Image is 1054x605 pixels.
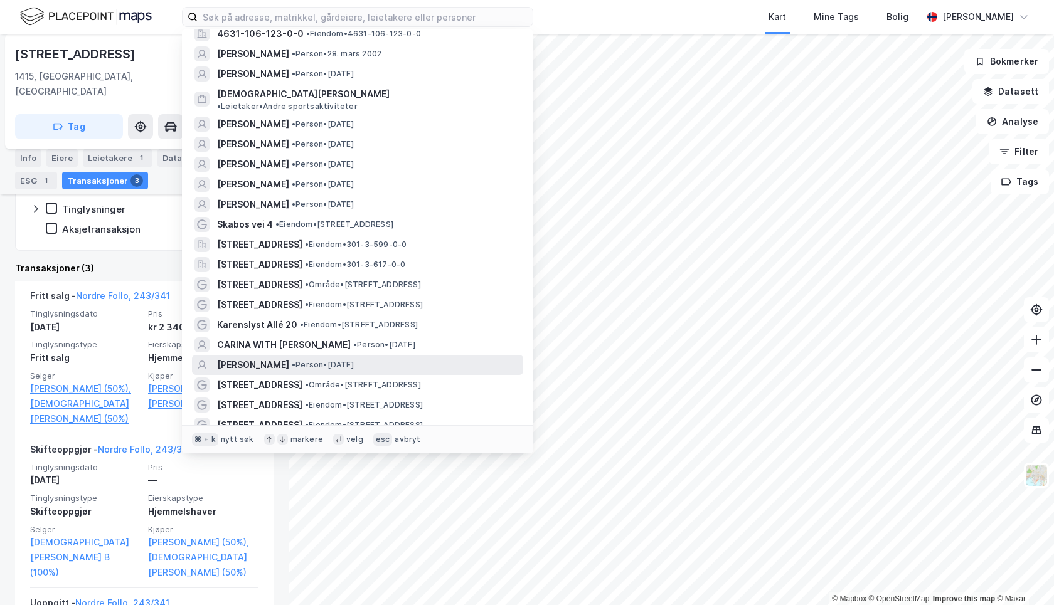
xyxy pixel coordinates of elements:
span: Pris [148,462,258,473]
div: velg [346,434,363,445]
iframe: Chat Widget [991,545,1054,605]
span: • [292,139,295,149]
button: Bokmerker [964,49,1049,74]
span: Karenslyst Allé 20 [217,317,297,332]
div: Hjemmelshaver [148,350,258,366]
span: Selger [30,524,141,535]
span: Eierskapstype [148,493,258,503]
button: Datasett [972,79,1049,104]
span: Tinglysningsdato [30,462,141,473]
span: Tinglysningsdato [30,308,141,319]
span: • [305,400,309,409]
a: Nordre Follo, 243/341 [76,290,170,301]
span: [DEMOGRAPHIC_DATA][PERSON_NAME] [217,87,390,102]
span: • [305,420,309,429]
a: Improve this map [933,594,995,603]
span: Pris [148,308,258,319]
div: avbryt [395,434,420,445]
div: Skifteoppgjør [30,504,141,519]
span: • [292,179,295,189]
div: Aksjetransaksjon [62,223,141,235]
span: [PERSON_NAME] [217,46,289,61]
button: Tag [15,114,123,139]
span: Person • [DATE] [292,199,354,209]
span: Person • [DATE] [292,360,354,370]
span: [STREET_ADDRESS] [217,297,302,312]
div: Transaksjoner [62,172,148,189]
span: • [300,320,304,329]
a: [PERSON_NAME] (50%), [148,535,258,550]
img: Z [1025,463,1048,487]
span: [PERSON_NAME] [217,137,289,152]
span: • [292,360,295,369]
span: Eiendom • [STREET_ADDRESS] [300,320,418,330]
span: • [292,159,295,169]
div: kr 2 340 000 [148,320,258,335]
span: • [217,102,221,111]
span: • [292,119,295,129]
a: Nordre Follo, 243/341 [98,444,192,455]
span: • [305,239,309,249]
div: nytt søk [221,434,254,445]
span: [STREET_ADDRESS] [217,377,302,392]
span: Tinglysningstype [30,493,141,503]
div: 1415, [GEOGRAPHIC_DATA], [GEOGRAPHIC_DATA] [15,69,193,99]
span: Eiendom • [STREET_ADDRESS] [305,300,423,310]
div: Skifteoppgjør - [30,442,192,462]
span: [PERSON_NAME] [217,157,289,172]
span: Eiendom • 301-3-599-0-0 [305,239,407,250]
div: [DATE] [30,320,141,335]
span: [STREET_ADDRESS] [217,237,302,252]
div: Hjemmelshaver [148,504,258,519]
span: Person • [DATE] [353,340,415,350]
span: • [292,199,295,209]
span: CARINA WITH [PERSON_NAME] [217,337,351,352]
div: [STREET_ADDRESS] [15,44,138,64]
div: 3 [130,174,143,187]
a: [DEMOGRAPHIC_DATA][PERSON_NAME] B (100%) [30,535,141,580]
button: Tags [991,169,1049,194]
a: Mapbox [832,594,866,603]
span: Eierskapstype [148,339,258,350]
div: ESG [15,172,57,189]
span: Område • [STREET_ADDRESS] [305,280,421,290]
div: 1 [40,174,52,187]
div: markere [290,434,323,445]
span: [PERSON_NAME] [217,66,289,82]
div: [DATE] [30,473,141,488]
div: esc [373,433,393,446]
span: Eiendom • 4631-106-123-0-0 [306,29,421,39]
div: Kart [769,9,786,24]
div: Datasett [157,149,205,167]
span: [STREET_ADDRESS] [217,257,302,272]
a: [PERSON_NAME] (50%), [148,381,258,396]
span: • [275,219,279,229]
span: [PERSON_NAME] [217,357,289,372]
span: Eiendom • [STREET_ADDRESS] [305,420,423,430]
span: 4631-106-123-0-0 [217,26,304,41]
div: 1 [135,152,147,164]
span: [STREET_ADDRESS] [217,397,302,413]
div: Fritt salg - [30,288,170,308]
span: • [305,280,309,289]
span: Person • [DATE] [292,119,354,129]
span: Tinglysningstype [30,339,141,350]
input: Søk på adresse, matrikkel, gårdeiere, leietakere eller personer [198,8,533,26]
span: • [353,340,357,349]
button: Filter [989,139,1049,164]
span: [PERSON_NAME] [217,197,289,212]
img: logo.f888ab2527a4732fd821a326f86c7f29.svg [20,6,152,28]
span: [STREET_ADDRESS] [217,277,302,292]
span: Person • [DATE] [292,159,354,169]
span: • [292,49,295,58]
a: [DEMOGRAPHIC_DATA][PERSON_NAME] (50%) [148,550,258,580]
a: [PERSON_NAME] (50%), [30,381,141,396]
span: Kjøper [148,371,258,381]
span: Eiendom • [STREET_ADDRESS] [305,400,423,410]
span: • [305,300,309,309]
span: Person • 28. mars 2002 [292,49,381,59]
span: Person • [DATE] [292,69,354,79]
span: [PERSON_NAME] [217,177,289,192]
div: ⌘ + k [192,433,218,446]
span: [STREET_ADDRESS] [217,418,302,433]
